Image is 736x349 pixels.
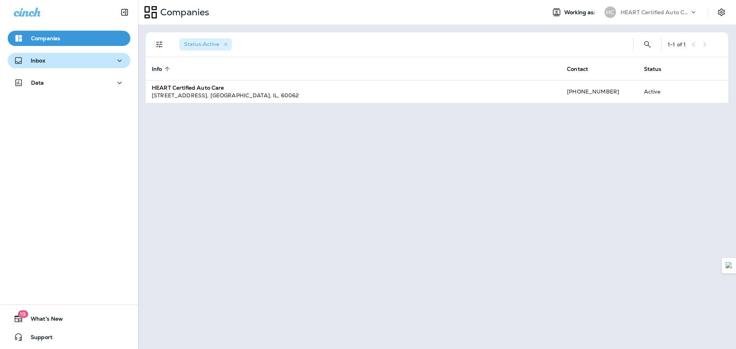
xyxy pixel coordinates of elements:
p: HEART Certified Auto Care [621,9,690,15]
div: HC [605,7,616,18]
div: Status:Active [179,38,232,51]
p: Data [31,80,44,86]
strong: HEART Certified Auto Care [152,84,224,91]
button: Search Companies [640,37,655,52]
span: 19 [18,310,28,318]
td: [PHONE_NUMBER] [561,80,637,103]
span: Working as: [564,9,597,16]
div: 1 - 1 of 1 [668,41,686,48]
img: Detect Auto [726,262,733,269]
p: Inbox [31,57,45,64]
button: 19What's New [8,311,130,326]
span: Contact [567,66,588,72]
p: Companies [157,7,209,18]
span: Contact [567,66,598,72]
button: Settings [715,5,728,19]
span: Info [152,66,172,72]
button: Inbox [8,53,130,68]
span: Support [23,334,53,343]
button: Collapse Sidebar [114,5,135,20]
span: Info [152,66,162,72]
button: Filters [152,37,167,52]
span: Status [644,66,672,72]
td: Active [638,80,687,103]
p: Companies [31,35,60,41]
button: Support [8,329,130,345]
button: Data [8,75,130,90]
div: [STREET_ADDRESS] , [GEOGRAPHIC_DATA] , IL , 60062 [152,92,555,99]
button: Companies [8,31,130,46]
span: Status [644,66,662,72]
span: Status : Active [184,41,219,48]
span: What's New [23,316,63,325]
